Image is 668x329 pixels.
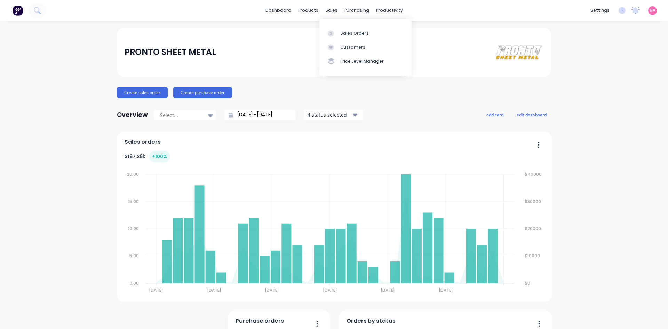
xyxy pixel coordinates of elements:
[13,5,23,16] img: Factory
[295,5,322,16] div: products
[525,171,542,177] tspan: $40000
[207,287,221,293] tspan: [DATE]
[129,280,139,286] tspan: 0.00
[341,5,373,16] div: purchasing
[373,5,406,16] div: productivity
[525,226,542,232] tspan: $20000
[525,280,531,286] tspan: $0
[304,110,363,120] button: 4 status selected
[125,151,170,162] div: $ 187.28k
[322,5,341,16] div: sales
[236,317,284,325] span: Purchase orders
[319,26,412,40] a: Sales Orders
[129,253,139,259] tspan: 5.00
[482,110,508,119] button: add card
[149,287,163,293] tspan: [DATE]
[340,30,369,37] div: Sales Orders
[117,87,168,98] button: Create sales order
[308,111,351,118] div: 4 status selected
[319,54,412,68] a: Price Level Manager
[128,226,139,232] tspan: 10.00
[512,110,551,119] button: edit dashboard
[439,287,453,293] tspan: [DATE]
[128,198,139,204] tspan: 15.00
[340,58,384,64] div: Price Level Manager
[587,5,613,16] div: settings
[650,7,655,14] span: BA
[127,171,139,177] tspan: 20.00
[149,151,170,162] div: + 100 %
[117,108,148,122] div: Overview
[319,40,412,54] a: Customers
[347,317,396,325] span: Orders by status
[323,287,337,293] tspan: [DATE]
[262,5,295,16] a: dashboard
[495,45,543,60] img: PRONTO SHEET METAL
[125,138,161,146] span: Sales orders
[173,87,232,98] button: Create purchase order
[340,44,365,50] div: Customers
[525,198,542,204] tspan: $30000
[525,253,541,259] tspan: $10000
[381,287,395,293] tspan: [DATE]
[265,287,279,293] tspan: [DATE]
[125,45,216,59] div: PRONTO SHEET METAL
